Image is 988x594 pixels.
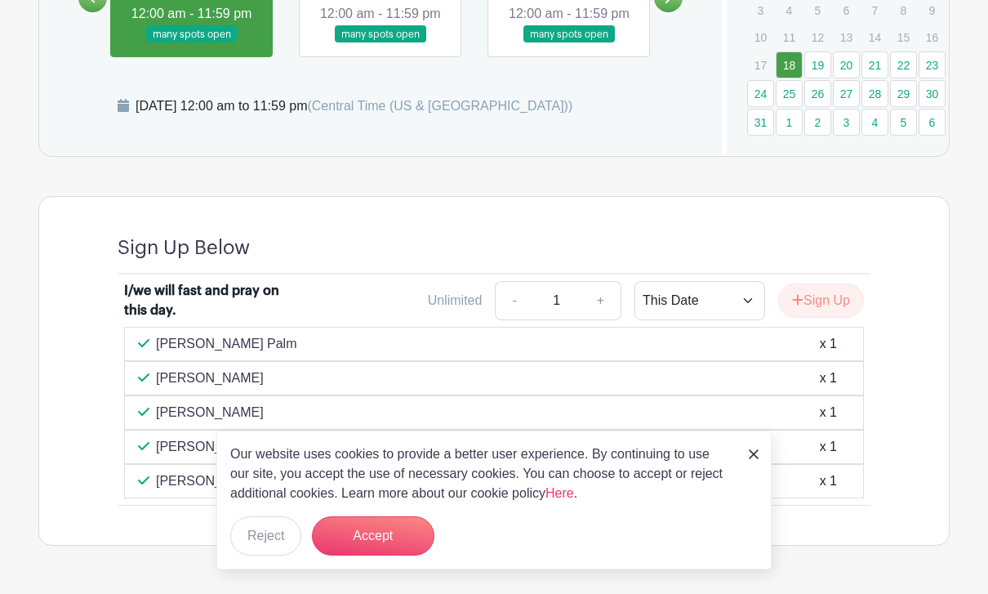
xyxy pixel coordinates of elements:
img: close_button-5f87c8562297e5c2d7936805f587ecaba9071eb48480494691a3f1689db116b3.svg [749,449,759,459]
p: [PERSON_NAME] [156,403,264,422]
a: 3 [833,109,860,136]
a: 19 [804,51,831,78]
span: (Central Time (US & [GEOGRAPHIC_DATA])) [307,99,572,113]
a: 20 [833,51,860,78]
a: 5 [890,109,917,136]
p: 16 [919,25,946,50]
div: [DATE] 12:00 am to 11:59 pm [136,96,572,116]
a: 22 [890,51,917,78]
p: 12 [804,25,831,50]
p: [PERSON_NAME] Palm [156,334,296,354]
p: Our website uses cookies to provide a better user experience. By continuing to use our site, you ... [230,444,732,503]
div: x 1 [820,403,837,422]
a: - [495,281,532,320]
a: 21 [861,51,888,78]
div: I/we will fast and pray on this day. [124,281,290,320]
p: 10 [747,25,774,50]
p: [PERSON_NAME] [156,437,264,457]
p: 15 [890,25,917,50]
a: 27 [833,80,860,107]
a: 25 [776,80,803,107]
div: x 1 [820,334,837,354]
a: 24 [747,80,774,107]
p: [PERSON_NAME] [156,368,264,388]
a: 23 [919,51,946,78]
a: 30 [919,80,946,107]
a: + [581,281,621,320]
a: 18 [776,51,803,78]
a: 28 [861,80,888,107]
a: 2 [804,109,831,136]
p: 14 [861,25,888,50]
button: Reject [230,516,301,556]
p: 13 [833,25,860,50]
div: Unlimited [428,291,483,310]
a: 1 [776,109,803,136]
a: 29 [890,80,917,107]
h4: Sign Up Below [118,236,250,260]
a: 4 [861,109,888,136]
div: x 1 [820,437,837,457]
p: [PERSON_NAME] [156,471,264,491]
a: 31 [747,109,774,136]
button: Accept [312,516,434,556]
p: 17 [747,52,774,78]
div: x 1 [820,471,837,491]
a: 26 [804,80,831,107]
p: 11 [776,25,803,50]
a: 6 [919,109,946,136]
a: Here [545,486,574,500]
button: Sign Up [778,284,864,318]
div: x 1 [820,368,837,388]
